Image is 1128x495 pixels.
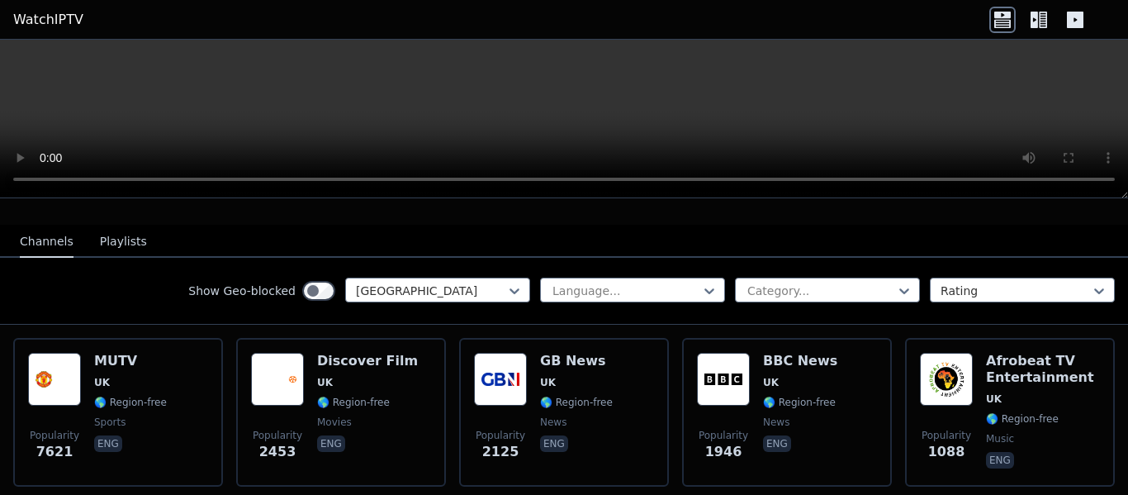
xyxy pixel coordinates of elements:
img: Afrobeat TV Entertainment [920,353,973,406]
h6: Afrobeat TV Entertainment [986,353,1100,386]
span: movies [317,416,352,429]
span: Popularity [253,429,302,442]
span: news [540,416,566,429]
h6: Discover Film [317,353,418,369]
span: UK [317,376,333,389]
span: 🌎 Region-free [986,412,1059,426]
span: 🌎 Region-free [317,396,390,409]
p: eng [763,436,791,452]
span: 1088 [928,442,965,462]
img: GB News [474,353,527,406]
span: UK [763,376,779,389]
label: Show Geo-blocked [188,283,296,299]
img: Discover Film [251,353,304,406]
span: 🌎 Region-free [540,396,613,409]
span: UK [540,376,556,389]
p: eng [94,436,122,452]
p: eng [317,436,345,452]
button: Channels [20,226,73,258]
span: Popularity [922,429,971,442]
span: 🌎 Region-free [763,396,836,409]
p: eng [986,452,1014,469]
span: Popularity [476,429,525,442]
span: UK [986,393,1002,406]
span: 7621 [36,442,73,462]
img: MUTV [28,353,81,406]
span: 1946 [705,442,742,462]
span: UK [94,376,110,389]
h6: GB News [540,353,613,369]
span: news [763,416,789,429]
span: 🌎 Region-free [94,396,167,409]
span: 2125 [482,442,519,462]
span: Popularity [30,429,79,442]
button: Playlists [100,226,147,258]
span: music [986,432,1014,445]
p: eng [540,436,568,452]
img: BBC News [697,353,750,406]
h6: BBC News [763,353,837,369]
span: 2453 [259,442,296,462]
a: WatchIPTV [13,10,83,30]
span: Popularity [699,429,748,442]
h6: MUTV [94,353,167,369]
span: sports [94,416,126,429]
